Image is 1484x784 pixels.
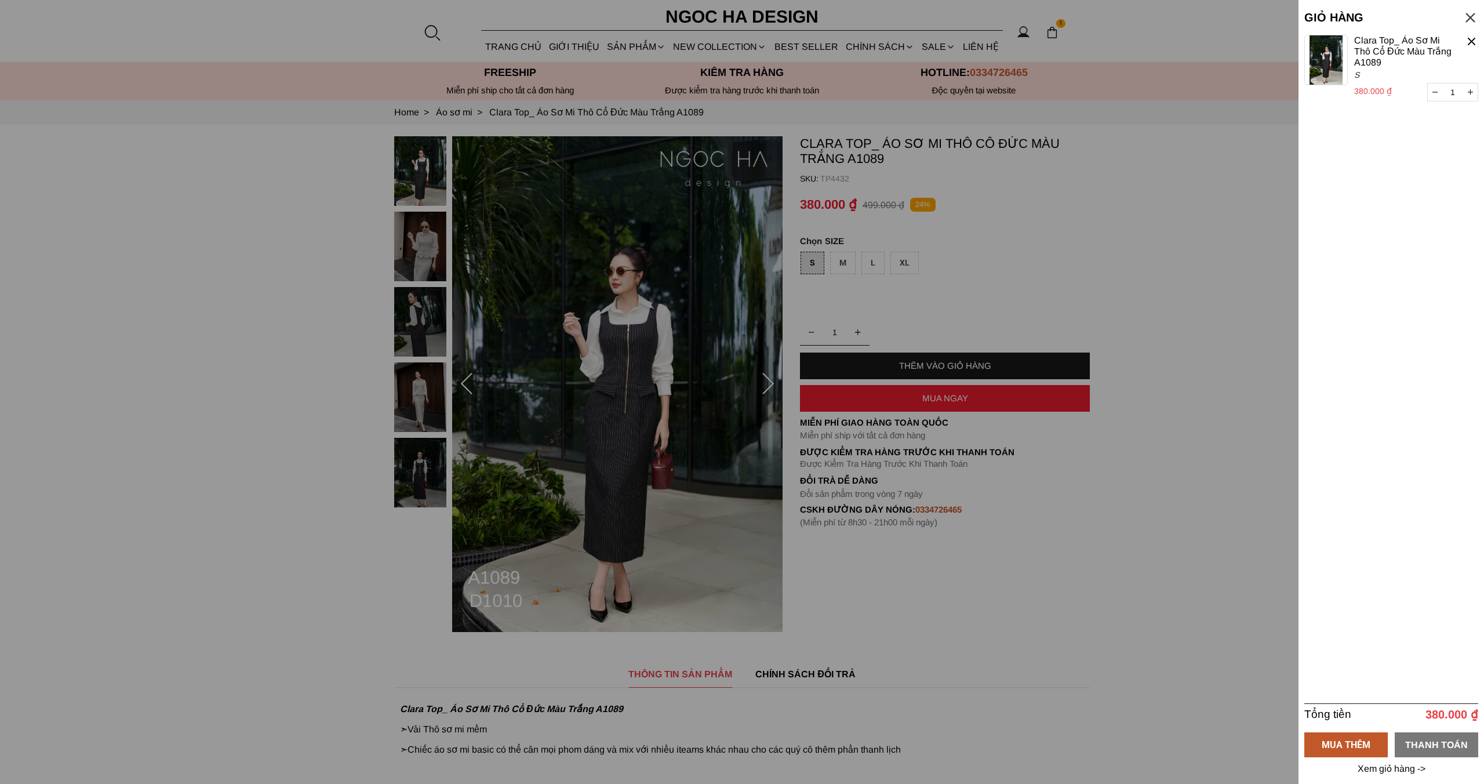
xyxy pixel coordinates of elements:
[1354,68,1452,81] p: S
[1304,708,1388,721] h6: Tổng tiền
[1428,84,1478,101] input: Quantity input
[1354,85,1449,97] p: 380.000 ₫
[1395,732,1478,757] a: THANH TOÁN
[1354,35,1452,68] a: Clara Top_ Áo Sơ Mi Thô Cổ Đức Màu Trắng A1089
[1304,11,1438,24] h5: GIỎ HÀNG
[1395,737,1478,752] div: THANH TOÁN
[1409,707,1478,721] p: 380.000 ₫
[1304,35,1348,85] img: png.png
[1304,738,1388,752] div: MUA THÊM
[1356,764,1427,774] a: Xem giỏ hàng ->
